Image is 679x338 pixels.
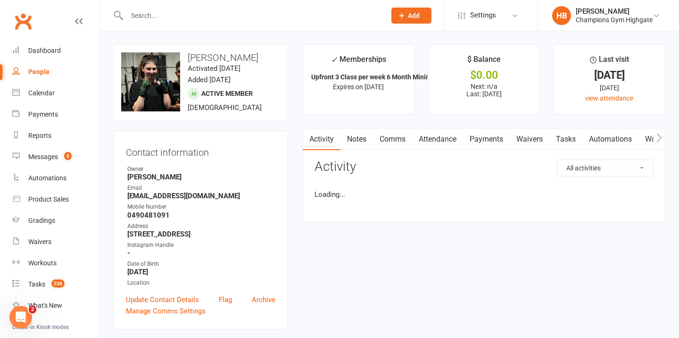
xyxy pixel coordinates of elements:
a: Notes [340,128,373,150]
a: Gradings [12,210,99,231]
a: Reports [12,125,99,146]
span: Active member [201,90,253,97]
strong: [EMAIL_ADDRESS][DOMAIN_NAME] [127,192,275,200]
div: $0.00 [437,70,531,80]
h3: Activity [315,160,654,174]
a: Workouts [12,253,99,274]
span: 2 [29,306,36,313]
div: Dashboard [28,47,61,54]
div: HB [552,6,571,25]
a: Payments [12,104,99,125]
a: Waivers [510,128,549,150]
p: Next: n/a Last: [DATE] [437,83,531,98]
div: [DATE] [562,70,657,80]
a: Attendance [412,128,463,150]
div: Payments [28,110,58,118]
a: Update Contact Details [126,294,199,305]
div: Address [127,222,275,231]
a: Automations [582,128,638,150]
div: Reports [28,132,51,139]
div: Automations [28,174,66,182]
span: Add [408,12,420,19]
button: Add [391,8,431,24]
div: Memberships [331,53,386,71]
a: Tasks [549,128,582,150]
div: Gradings [28,217,55,224]
div: Tasks [28,280,45,288]
a: Clubworx [11,9,35,33]
a: Flag [219,294,232,305]
div: Location [127,279,275,287]
strong: [STREET_ADDRESS] [127,230,275,238]
h3: [PERSON_NAME] [121,52,280,63]
a: Dashboard [12,40,99,61]
a: What's New [12,295,99,316]
time: Added [DATE] [188,76,231,84]
a: Comms [373,128,412,150]
strong: [PERSON_NAME] [127,173,275,181]
span: 238 [51,279,65,287]
div: Product Sales [28,195,69,203]
a: Waivers [12,231,99,253]
div: What's New [28,302,62,309]
a: Automations [12,168,99,189]
li: Loading... [315,189,654,200]
span: Settings [470,5,496,26]
i: ✓ [331,55,337,64]
a: Messages 5 [12,146,99,168]
img: image1752058152.png [121,52,180,111]
strong: [DATE] [127,268,275,276]
strong: - [127,249,275,257]
strong: Upfront 3 Class per week 6 Month Minimum T... [311,73,451,81]
div: Instagram Handle [127,241,275,250]
div: Messages [28,153,58,161]
time: Activated [DATE] [188,64,240,73]
span: 5 [64,152,72,160]
div: Email [127,184,275,193]
input: Search... [124,9,379,22]
div: People [28,68,50,76]
a: Tasks 238 [12,274,99,295]
a: Product Sales [12,189,99,210]
div: $ Balance [467,53,501,70]
div: Calendar [28,89,55,97]
div: [DATE] [562,83,657,93]
h3: Contact information [126,144,275,158]
a: view attendance [585,94,633,102]
a: Archive [252,294,275,305]
div: Mobile Number [127,203,275,211]
a: Payments [463,128,510,150]
a: Calendar [12,83,99,104]
a: Manage Comms Settings [126,305,206,317]
span: Expires on [DATE] [333,83,384,91]
div: Last visit [590,53,629,70]
strong: 0490481091 [127,211,275,220]
a: Activity [303,128,340,150]
div: Owner [127,165,275,174]
div: Champions Gym Highgate [576,16,653,24]
iframe: Intercom live chat [9,306,32,329]
div: Workouts [28,259,57,267]
span: [DEMOGRAPHIC_DATA] [188,103,262,112]
div: Waivers [28,238,51,245]
div: Date of Birth [127,260,275,269]
a: People [12,61,99,83]
div: [PERSON_NAME] [576,7,653,16]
